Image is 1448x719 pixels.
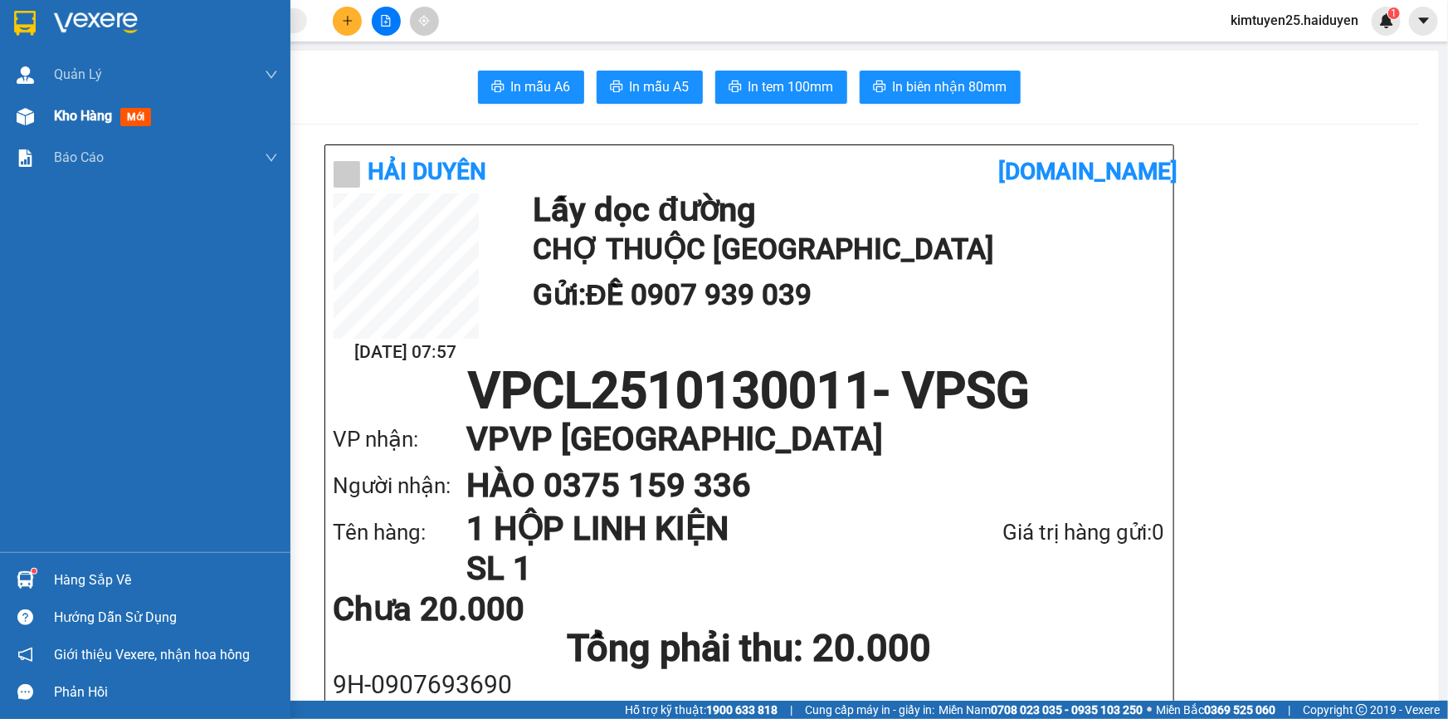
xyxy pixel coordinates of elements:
[54,568,278,593] div: Hàng sắp về
[54,147,104,168] span: Báo cáo
[748,76,834,97] span: In tem 100mm
[54,108,112,124] span: Kho hàng
[17,571,34,589] img: warehouse-icon
[466,549,915,589] h1: SL 1
[1217,10,1372,31] span: kimtuyen25.haiduyen
[466,416,1132,462] h1: VP VP [GEOGRAPHIC_DATA]
[334,469,466,503] div: Người nhận:
[1388,7,1400,19] sup: 1
[17,108,34,125] img: warehouse-icon
[265,151,278,164] span: down
[334,593,608,626] div: Chưa 20.000
[915,516,1165,550] div: Giá trị hàng gửi: 0
[265,68,278,81] span: down
[334,626,1165,671] h1: Tổng phải thu: 20.000
[17,609,33,625] span: question-circle
[380,15,392,27] span: file-add
[998,158,1177,185] b: [DOMAIN_NAME]
[533,227,1157,272] h2: CHỢ THUỘC [GEOGRAPHIC_DATA]
[939,701,1143,719] span: Miền Nam
[533,193,1157,227] h1: Lấy dọc đường
[342,15,353,27] span: plus
[120,108,151,126] span: mới
[706,703,778,717] strong: 1900 633 818
[32,569,37,574] sup: 1
[630,76,690,97] span: In mẫu A5
[1156,701,1275,719] span: Miền Bắc
[729,80,742,95] span: printer
[597,71,703,104] button: printerIn mẫu A5
[17,647,33,663] span: notification
[1409,7,1438,36] button: caret-down
[368,158,487,185] b: Hải Duyên
[334,516,466,550] div: Tên hàng:
[54,64,102,85] span: Quản Lý
[17,66,34,84] img: warehouse-icon
[1416,13,1431,28] span: caret-down
[54,644,250,665] span: Giới thiệu Vexere, nhận hoa hồng
[410,7,439,36] button: aim
[17,684,33,700] span: message
[54,605,278,630] div: Hướng dẫn sử dụng
[17,149,34,167] img: solution-icon
[334,423,466,457] div: VP nhận:
[1288,701,1290,719] span: |
[372,7,401,36] button: file-add
[1391,7,1397,19] span: 1
[1379,13,1394,28] img: icon-new-feature
[873,80,886,95] span: printer
[14,11,36,36] img: logo-vxr
[511,76,571,97] span: In mẫu A6
[418,15,430,27] span: aim
[790,701,792,719] span: |
[715,71,847,104] button: printerIn tem 100mm
[893,76,1007,97] span: In biên nhận 80mm
[466,509,915,549] h1: 1 HỘP LINH KIỆN
[54,680,278,705] div: Phản hồi
[478,71,584,104] button: printerIn mẫu A6
[625,701,778,719] span: Hỗ trợ kỹ thuật:
[334,339,479,366] h2: [DATE] 07:57
[533,272,1157,318] h1: Gửi: ĐỀ 0907 939 039
[860,71,1021,104] button: printerIn biên nhận 80mm
[491,80,505,95] span: printer
[1204,703,1275,717] strong: 0369 525 060
[610,80,623,95] span: printer
[334,671,1165,698] div: 9H-0907693690
[1356,704,1368,716] span: copyright
[334,366,1165,416] h1: VPCL2510130011 - VPSG
[1147,707,1152,713] span: ⚪️
[333,7,362,36] button: plus
[991,703,1143,717] strong: 0708 023 035 - 0935 103 250
[805,701,934,719] span: Cung cấp máy in - giấy in:
[466,462,1132,509] h1: HÀO 0375 159 336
